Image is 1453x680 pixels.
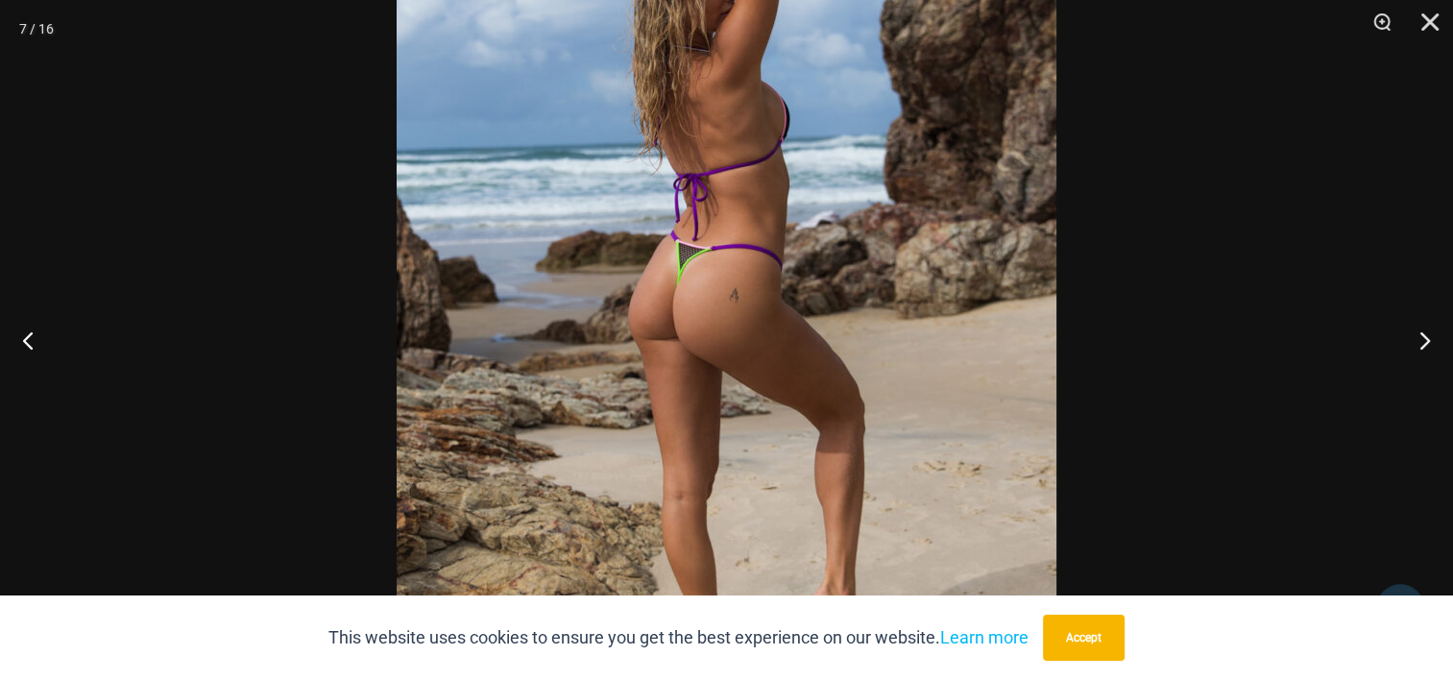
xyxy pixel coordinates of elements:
[328,623,1029,652] p: This website uses cookies to ensure you get the best experience on our website.
[940,627,1029,647] a: Learn more
[1381,292,1453,388] button: Next
[19,14,54,43] div: 7 / 16
[1043,615,1125,661] button: Accept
